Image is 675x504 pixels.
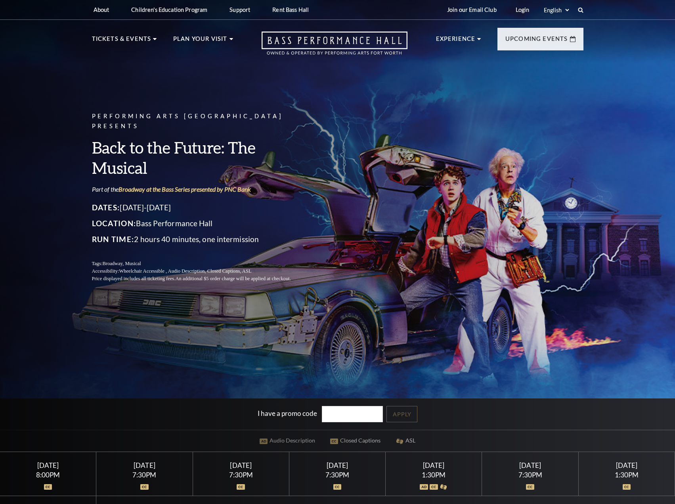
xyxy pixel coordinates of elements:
div: 7:30PM [106,471,183,478]
span: Dates: [92,203,120,212]
p: Rent Bass Hall [272,6,309,13]
p: Experience [436,34,476,48]
label: I have a promo code [258,409,317,417]
a: Broadway at the Bass Series presented by PNC Bank [119,185,251,193]
span: Location: [92,219,136,228]
div: [DATE] [10,461,87,469]
select: Select: [542,6,570,14]
img: icon_oc.svg [526,484,534,490]
p: Tags: [92,260,310,267]
img: icon_oc.svg [44,484,52,490]
div: [DATE] [106,461,183,469]
h3: Back to the Future: The Musical [92,137,310,178]
div: [DATE] [299,461,376,469]
p: About [94,6,109,13]
span: An additional $5 order charge will be applied at checkout. [175,276,291,281]
span: Broadway, Musical [102,261,141,266]
img: icon_oc.svg [237,484,245,490]
div: [DATE] [202,461,279,469]
p: Support [229,6,250,13]
div: 7:30PM [491,471,569,478]
p: Performing Arts [GEOGRAPHIC_DATA] Presents [92,112,310,131]
img: icon_oc.svg [623,484,631,490]
div: 1:30PM [395,471,472,478]
span: Run Time: [92,235,134,244]
div: 1:30PM [588,471,665,478]
p: Part of the [92,185,310,194]
p: Upcoming Events [505,34,568,48]
div: 7:30PM [299,471,376,478]
p: Bass Performance Hall [92,217,310,230]
p: Plan Your Visit [173,34,228,48]
div: 7:30PM [202,471,279,478]
p: Accessibility: [92,267,310,275]
p: 2 hours 40 minutes, one intermission [92,233,310,246]
div: [DATE] [395,461,472,469]
span: Wheelchair Accessible , Audio Description, Closed Captions, ASL [119,268,251,274]
p: Tickets & Events [92,34,151,48]
img: icon_oc.svg [140,484,149,490]
div: [DATE] [588,461,665,469]
p: Children's Education Program [131,6,207,13]
p: Price displayed includes all ticketing fees. [92,275,310,283]
div: [DATE] [491,461,569,469]
img: icon_asla.svg [440,484,448,490]
p: [DATE]-[DATE] [92,201,310,214]
img: icon_oc.svg [333,484,342,490]
img: icon_oc.svg [430,484,438,490]
div: 8:00PM [10,471,87,478]
img: icon_ad.svg [420,484,428,490]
